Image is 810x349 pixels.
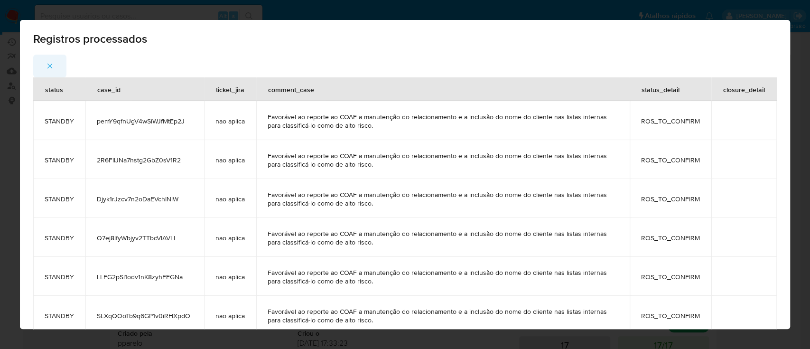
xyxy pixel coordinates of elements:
span: ROS_TO_CONFIRM [641,311,700,320]
span: Favorável ao reporte ao COAF a manutenção do relacionamento e a inclusão do nome do cliente nas l... [268,268,618,285]
span: STANDBY [45,273,74,281]
span: SLXqQOoTb9q6GP1v0iRHXpdO [97,311,193,320]
span: ROS_TO_CONFIRM [641,234,700,242]
span: 2R6FllJNa7hstg2GbZ0sV1R2 [97,156,193,164]
span: Favorável ao reporte ao COAF a manutenção do relacionamento e a inclusão do nome do cliente nas l... [268,229,618,246]
div: closure_detail [712,78,776,101]
span: STANDBY [45,156,74,164]
div: ticket_jira [205,78,256,101]
span: STANDBY [45,234,74,242]
span: Favorável ao reporte ao COAF a manutenção do relacionamento e a inclusão do nome do cliente nas l... [268,307,618,324]
span: ROS_TO_CONFIRM [641,195,700,203]
span: pemY9qfnUgV4wSiWJfMtEp2J [97,117,193,125]
span: ROS_TO_CONFIRM [641,273,700,281]
span: ROS_TO_CONFIRM [641,117,700,125]
span: nao aplica [215,234,245,242]
span: nao aplica [215,195,245,203]
span: Favorável ao reporte ao COAF a manutenção do relacionamento e a inclusão do nome do cliente nas l... [268,113,618,130]
span: Favorável ao reporte ao COAF a manutenção do relacionamento e a inclusão do nome do cliente nas l... [268,190,618,208]
div: case_id [86,78,132,101]
span: Favorável ao reporte ao COAF a manutenção do relacionamento e a inclusão do nome do cliente nas l... [268,151,618,169]
span: ROS_TO_CONFIRM [641,156,700,164]
div: comment_case [257,78,326,101]
div: status_detail [630,78,691,101]
div: status [34,78,74,101]
span: nao aplica [215,117,245,125]
span: nao aplica [215,156,245,164]
span: STANDBY [45,195,74,203]
span: STANDBY [45,117,74,125]
span: Djyk1rJzcv7n2oDaEVchINlW [97,195,193,203]
span: STANDBY [45,311,74,320]
span: LLFG2pSl1odv1nK8zyhFEGNa [97,273,193,281]
span: Q7ej8lfyWbjyv2TTbcVIAVLl [97,234,193,242]
span: nao aplica [215,273,245,281]
span: Registros processados [33,33,777,45]
span: nao aplica [215,311,245,320]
